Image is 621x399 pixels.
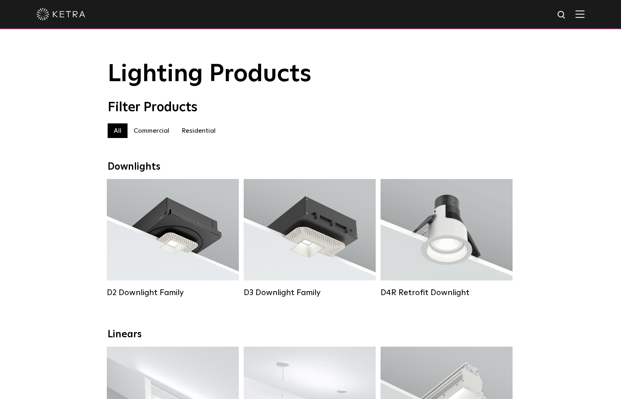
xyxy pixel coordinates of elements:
[108,329,514,341] div: Linears
[576,10,584,18] img: Hamburger%20Nav.svg
[175,123,222,138] label: Residential
[381,179,513,302] a: D4R Retrofit Downlight Lumen Output:800Colors:White / BlackBeam Angles:15° / 25° / 40° / 60°Watta...
[108,123,128,138] label: All
[108,62,312,86] span: Lighting Products
[108,100,514,115] div: Filter Products
[128,123,175,138] label: Commercial
[37,8,85,20] img: ketra-logo-2019-white
[107,288,239,298] div: D2 Downlight Family
[244,179,376,302] a: D3 Downlight Family Lumen Output:700 / 900 / 1100Colors:White / Black / Silver / Bronze / Paintab...
[108,161,514,173] div: Downlights
[107,179,239,302] a: D2 Downlight Family Lumen Output:1200Colors:White / Black / Gloss Black / Silver / Bronze / Silve...
[244,288,376,298] div: D3 Downlight Family
[381,288,513,298] div: D4R Retrofit Downlight
[557,10,567,20] img: search icon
